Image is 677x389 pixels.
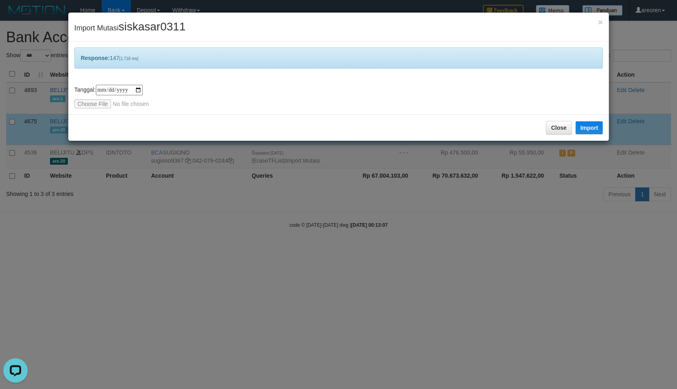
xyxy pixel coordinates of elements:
[119,56,139,61] span: [1,718 ms]
[3,3,28,28] button: Open LiveChat chat widget
[81,55,110,61] b: Response:
[74,47,603,69] div: 147
[546,121,572,135] button: Close
[74,85,603,108] div: Tanggal:
[575,121,603,134] button: Import
[598,18,603,26] button: Close
[74,24,186,32] span: Import Mutasi
[119,20,186,33] span: siskasar0311
[598,17,603,27] span: ×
